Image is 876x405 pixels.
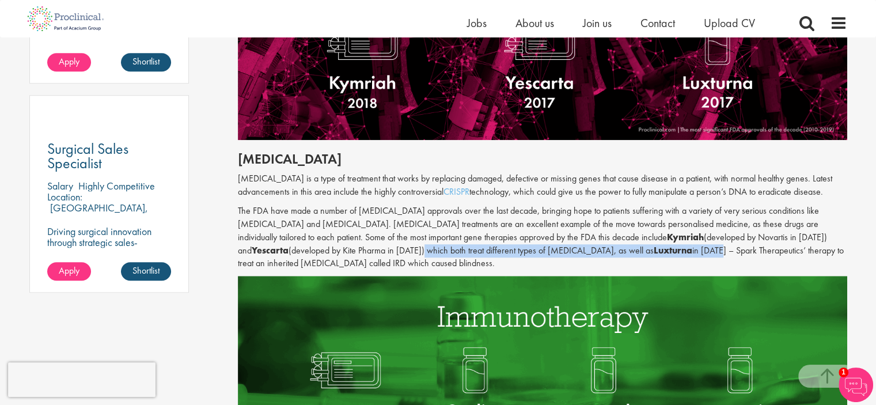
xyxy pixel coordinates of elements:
[47,139,128,173] span: Surgical Sales Specialist
[47,226,172,281] p: Driving surgical innovation through strategic sales-empowering operating rooms with cutting-edge ...
[238,152,847,166] h2: [MEDICAL_DATA]
[839,368,848,377] span: 1
[78,179,155,192] p: Highly Competitive
[47,53,91,71] a: Apply
[47,179,73,192] span: Salary
[839,368,873,402] img: Chatbot
[121,262,171,281] a: Shortlist
[515,16,554,31] a: About us
[47,201,148,225] p: [GEOGRAPHIC_DATA], [GEOGRAPHIC_DATA]
[467,16,487,31] a: Jobs
[640,16,675,31] a: Contact
[704,16,755,31] a: Upload CV
[443,186,469,198] a: CRISPR
[252,244,289,256] b: Yescarta
[47,190,82,203] span: Location:
[8,362,156,397] iframe: reCAPTCHA
[59,264,79,277] span: Apply
[238,205,847,270] p: The FDA have made a number of [MEDICAL_DATA] approvals over the last decade, bringing hope to pat...
[654,244,692,256] b: Luxturna
[59,55,79,67] span: Apply
[667,231,704,243] b: Kymriah
[47,142,172,171] a: Surgical Sales Specialist
[238,172,847,199] p: [MEDICAL_DATA] is a type of treatment that works by replacing damaged, defective or missing genes...
[121,53,171,71] a: Shortlist
[47,262,91,281] a: Apply
[583,16,612,31] a: Join us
